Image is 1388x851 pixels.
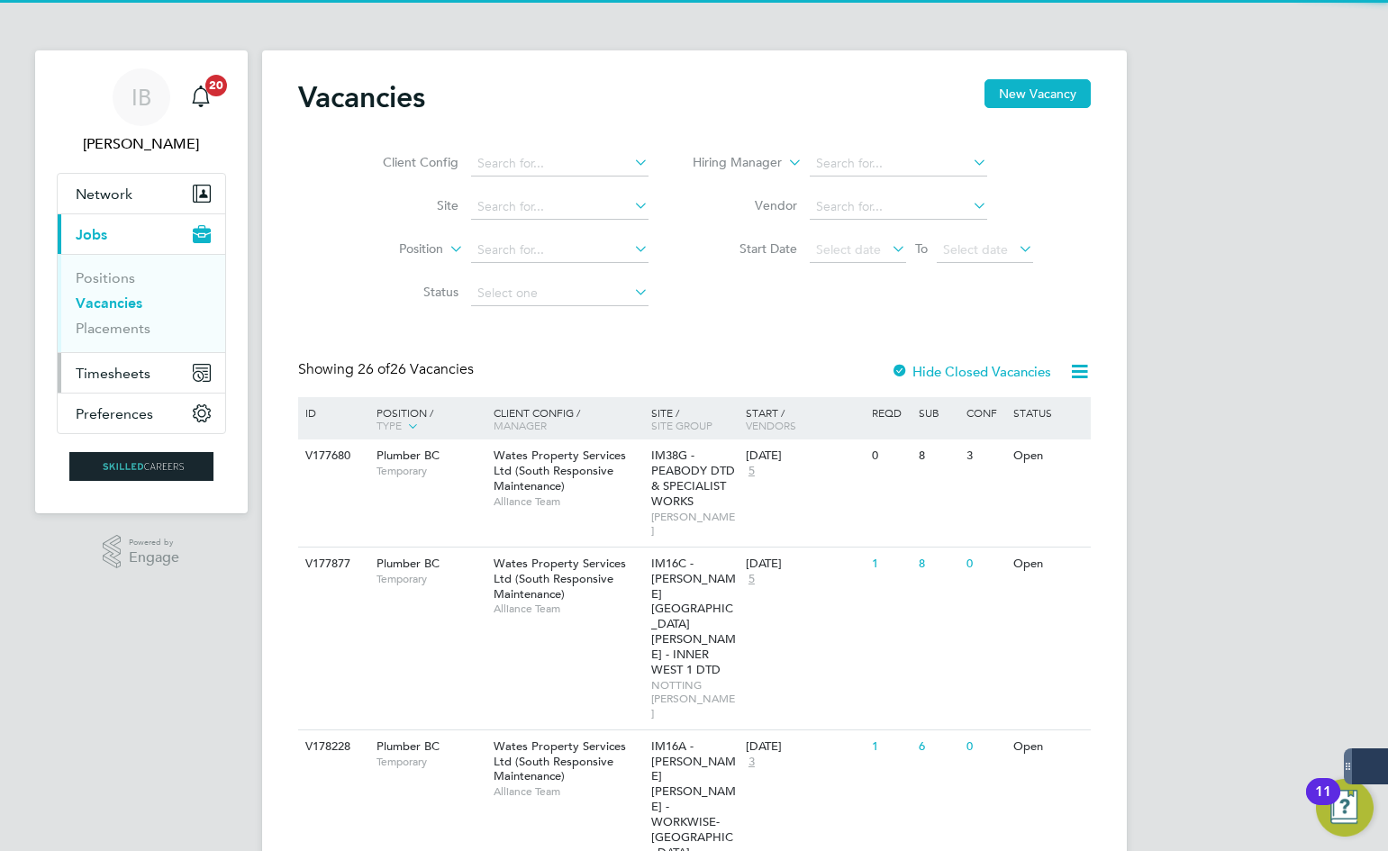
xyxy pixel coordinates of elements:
span: Type [376,418,402,432]
label: Client Config [355,154,458,170]
div: 0 [962,730,1009,764]
div: Open [1009,439,1087,473]
input: Search for... [471,195,649,220]
span: NOTTING [PERSON_NAME] [651,678,737,720]
div: [DATE] [746,557,863,572]
span: Alliance Team [494,784,642,799]
div: 0 [867,439,914,473]
a: Go to home page [57,452,226,481]
div: Open [1009,730,1087,764]
span: Preferences [76,405,153,422]
div: V178228 [301,730,364,764]
div: Reqd [867,397,914,428]
div: Status [1009,397,1087,428]
div: Site / [647,397,741,440]
div: Open [1009,548,1087,581]
a: Positions [76,269,135,286]
span: Plumber BC [376,738,440,754]
div: Start / [741,397,867,440]
span: Wates Property Services Ltd (South Responsive Maintenance) [494,448,626,493]
input: Search for... [471,238,649,263]
button: Timesheets [58,353,225,393]
span: Wates Property Services Ltd (South Responsive Maintenance) [494,738,626,784]
span: Manager [494,418,547,432]
span: 20 [205,75,227,96]
span: IM38G - PEABODY DTD & SPECIALIST WORKS [651,448,735,509]
label: Position [340,240,443,258]
span: Network [76,186,132,203]
span: Engage [129,550,179,566]
div: Sub [914,397,961,428]
a: Vacancies [76,294,142,312]
span: Plumber BC [376,556,440,571]
label: Start Date [694,240,797,257]
input: Search for... [471,151,649,177]
span: Timesheets [76,365,150,382]
div: [DATE] [746,448,863,464]
span: IB [132,86,151,109]
span: Temporary [376,572,485,586]
button: Preferences [58,394,225,433]
div: [DATE] [746,739,863,755]
div: Client Config / [489,397,647,440]
div: 8 [914,548,961,581]
label: Hide Closed Vacancies [891,363,1051,380]
span: Jobs [76,226,107,243]
span: Alliance Team [494,494,642,509]
a: Placements [76,320,150,337]
label: Vendor [694,197,797,213]
input: Search for... [810,195,987,220]
h2: Vacancies [298,79,425,115]
span: 5 [746,464,758,479]
span: To [910,237,933,260]
label: Hiring Manager [678,154,782,172]
span: Select date [816,241,881,258]
div: 3 [962,439,1009,473]
span: IM16C - [PERSON_NAME][GEOGRAPHIC_DATA][PERSON_NAME] - INNER WEST 1 DTD [651,556,736,677]
img: skilledcareers-logo-retina.png [69,452,213,481]
div: 1 [867,548,914,581]
label: Status [355,284,458,300]
div: Jobs [58,254,225,352]
div: 8 [914,439,961,473]
div: V177680 [301,439,364,473]
button: Network [58,174,225,213]
a: Powered byEngage [103,535,179,569]
button: Open Resource Center, 11 new notifications [1316,779,1374,837]
span: Wates Property Services Ltd (South Responsive Maintenance) [494,556,626,602]
a: 20 [183,68,219,126]
div: 0 [962,548,1009,581]
span: Vendors [746,418,796,432]
div: Showing [298,360,477,379]
div: Position / [363,397,489,442]
input: Search for... [810,151,987,177]
span: 5 [746,572,758,587]
a: IB[PERSON_NAME] [57,68,226,155]
span: 3 [746,755,758,770]
input: Select one [471,281,649,306]
button: Jobs [58,214,225,254]
label: Site [355,197,458,213]
span: [PERSON_NAME] [651,510,737,538]
div: 1 [867,730,914,764]
span: Site Group [651,418,712,432]
span: Temporary [376,464,485,478]
div: V177877 [301,548,364,581]
span: 26 of [358,360,390,378]
span: Plumber BC [376,448,440,463]
div: 6 [914,730,961,764]
div: ID [301,397,364,428]
span: 26 Vacancies [358,360,474,378]
button: New Vacancy [984,79,1091,108]
div: Conf [962,397,1009,428]
span: Temporary [376,755,485,769]
span: Select date [943,241,1008,258]
nav: Main navigation [35,50,248,513]
div: 11 [1315,792,1331,815]
span: Isabelle Blackhall [57,133,226,155]
span: Alliance Team [494,602,642,616]
span: Powered by [129,535,179,550]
